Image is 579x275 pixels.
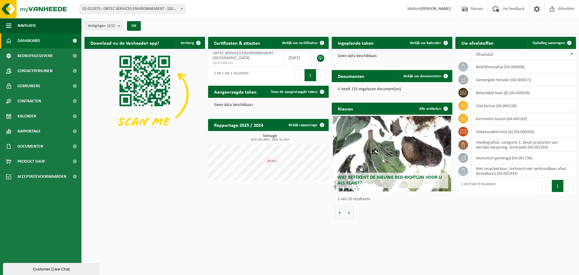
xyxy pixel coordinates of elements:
[107,24,115,28] count: (2/2)
[333,116,451,191] a: Wat betekent de nieuwe RED-richtlijn voor u als klant?
[181,41,194,45] span: Verberg
[266,86,328,98] a: Toon de aangevraagde taken
[335,206,344,219] button: Vorige
[528,37,575,49] a: Ophaling aanvragen
[17,109,36,124] span: Kalender
[295,69,305,81] button: Previous
[84,49,205,139] img: Download de VHEPlus App
[84,37,165,49] h2: Download nu de Vanheede+ app!
[176,37,204,49] button: Verberg
[471,99,576,112] td: vlak karton (04-000158)
[17,169,66,184] span: Acceptatievoorwaarden
[282,41,318,45] span: Bekijk uw certificaten
[127,21,141,31] button: OK
[337,175,442,186] span: Wat betekent de nieuwe RED-richtlijn voor u als klant?
[3,262,101,275] iframe: chat widget
[405,37,452,49] a: Bekijk uw kalender
[17,154,45,169] span: Product Shop
[332,70,370,82] h2: Documenten
[410,41,441,45] span: Bekijk uw kalender
[211,69,248,82] div: 1 tot 1 van 1 resultaten
[338,54,446,58] p: Geen data beschikbaar.
[344,206,354,219] button: Volgende
[471,112,576,125] td: kartonnen buizen (04-000162)
[552,180,564,192] button: 1
[414,103,452,115] a: Alle artikelen
[542,180,552,192] button: Previous
[17,94,41,109] span: Contracten
[471,165,576,178] td: niet recycleerbaar, technisch niet verbrandbaar afval (brandbaar) (04-001933)
[17,63,52,78] span: Contactpersonen
[471,73,576,86] td: gemengde metalen (04-000017)
[211,134,329,141] h3: Tonnage
[17,48,53,63] span: Bedrijfsgegevens
[266,158,278,165] div: 83,54 t
[455,37,500,49] h2: Uw afvalstoffen
[277,37,328,49] a: Bekijk uw certificaten
[88,21,115,30] span: Vestigingen
[533,41,565,45] span: Ophaling aanvragen
[17,18,36,33] span: Navigatie
[17,78,40,94] span: Gebruikers
[476,52,493,57] span: Afvalstof
[84,21,123,30] button: Vestigingen(2/2)
[471,152,576,165] td: aluminium gemengd (04-001736)
[17,33,40,48] span: Dashboard
[211,138,329,141] span: 2024: 661,830 t - 2025: 32,140 t
[332,103,359,114] h2: Nieuws
[305,69,316,81] button: 1
[332,37,380,49] h2: Ingeplande taken
[403,74,441,78] span: Bekijk uw documenten
[471,86,576,99] td: behandeld hout (B) (04-000028)
[471,60,576,73] td: bedrijfsrestafval (04-000008)
[208,37,266,49] h2: Certificaten & attesten
[564,180,573,192] button: Next
[338,197,449,201] p: 1 van 10 resultaten
[471,138,576,152] td: voedingsafval, categorie 2, bevat producten van dierlijke oorsprong, onverpakt (04-001264)
[80,5,185,14] span: 02-012973 - ORTEC SERVICES ENVIRONNEMENT - AMIENS
[214,103,323,107] p: Geen data beschikbaar.
[208,86,263,98] h2: Aangevraagde taken
[316,69,326,81] button: Next
[17,139,43,154] span: Documenten
[458,179,496,193] div: 1 tot 9 van 9 resultaten
[213,61,279,66] span: RED25008145
[421,7,451,11] strong: [PERSON_NAME]
[80,5,185,13] span: 02-012973 - ORTEC SERVICES ENVIRONNEMENT - AMIENS
[17,124,41,139] span: Rapportage
[213,51,276,60] span: ORTEC SERVICES ENVIRONNEMENT - [GEOGRAPHIC_DATA]
[284,119,328,131] a: Bekijk rapportage
[471,125,576,138] td: onbehandeld hout (A) (04-000200)
[284,49,311,67] td: [DATE]
[338,87,446,91] p: U heeft 155 ongelezen document(en).
[208,119,269,131] h2: Rapportage 2025 / 2024
[399,70,452,82] a: Bekijk uw documenten
[271,90,318,94] span: Toon de aangevraagde taken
